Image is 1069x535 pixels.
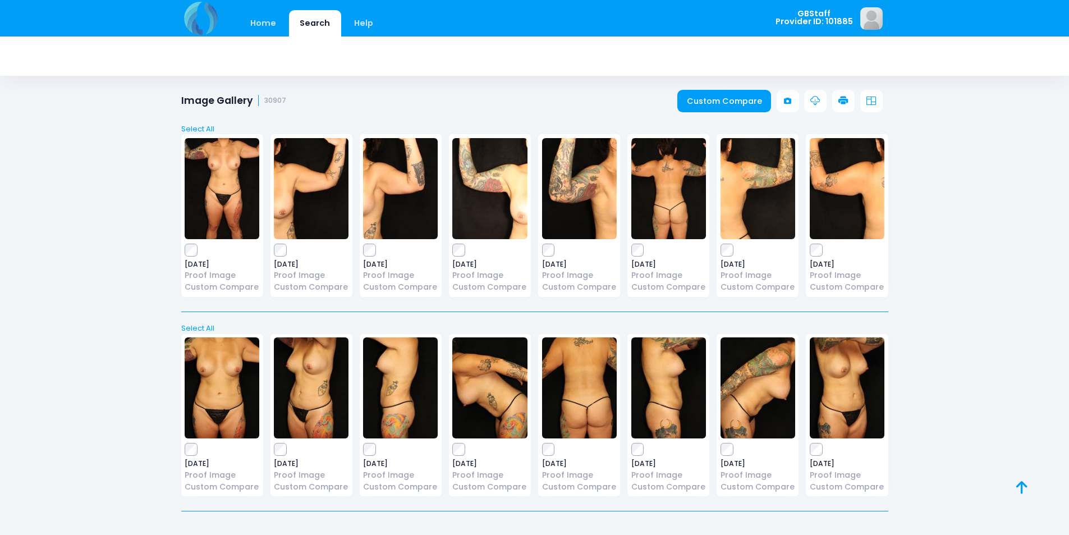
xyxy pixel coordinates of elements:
[363,337,438,438] img: image
[185,281,259,293] a: Custom Compare
[185,481,259,493] a: Custom Compare
[274,261,348,268] span: [DATE]
[810,138,884,239] img: image
[274,337,348,438] img: image
[810,337,884,438] img: image
[363,469,438,481] a: Proof Image
[542,337,617,438] img: image
[274,281,348,293] a: Custom Compare
[810,469,884,481] a: Proof Image
[721,281,795,293] a: Custom Compare
[452,281,527,293] a: Custom Compare
[542,460,617,467] span: [DATE]
[240,10,287,36] a: Home
[185,261,259,268] span: [DATE]
[452,337,527,438] img: image
[363,481,438,493] a: Custom Compare
[542,481,617,493] a: Custom Compare
[274,481,348,493] a: Custom Compare
[289,10,341,36] a: Search
[452,460,527,467] span: [DATE]
[363,281,438,293] a: Custom Compare
[542,281,617,293] a: Custom Compare
[631,469,706,481] a: Proof Image
[631,460,706,467] span: [DATE]
[542,261,617,268] span: [DATE]
[363,269,438,281] a: Proof Image
[274,269,348,281] a: Proof Image
[177,323,892,334] a: Select All
[631,269,706,281] a: Proof Image
[343,10,384,36] a: Help
[452,269,527,281] a: Proof Image
[264,97,286,105] small: 30907
[181,95,287,107] h1: Image Gallery
[677,90,771,112] a: Custom Compare
[452,261,527,268] span: [DATE]
[810,269,884,281] a: Proof Image
[542,269,617,281] a: Proof Image
[274,138,348,239] img: image
[810,460,884,467] span: [DATE]
[721,337,795,438] img: image
[721,261,795,268] span: [DATE]
[363,138,438,239] img: image
[810,281,884,293] a: Custom Compare
[631,261,706,268] span: [DATE]
[542,469,617,481] a: Proof Image
[185,460,259,467] span: [DATE]
[274,469,348,481] a: Proof Image
[185,337,259,438] img: image
[721,481,795,493] a: Custom Compare
[860,7,883,30] img: image
[274,460,348,467] span: [DATE]
[721,460,795,467] span: [DATE]
[452,469,527,481] a: Proof Image
[542,138,617,239] img: image
[631,138,706,239] img: image
[452,138,527,239] img: image
[185,269,259,281] a: Proof Image
[631,481,706,493] a: Custom Compare
[363,460,438,467] span: [DATE]
[631,281,706,293] a: Custom Compare
[452,481,527,493] a: Custom Compare
[185,469,259,481] a: Proof Image
[721,138,795,239] img: image
[721,269,795,281] a: Proof Image
[631,337,706,438] img: image
[810,261,884,268] span: [DATE]
[721,469,795,481] a: Proof Image
[185,138,259,239] img: image
[776,10,853,26] span: GBStaff Provider ID: 101885
[363,261,438,268] span: [DATE]
[177,124,892,135] a: Select All
[810,481,884,493] a: Custom Compare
